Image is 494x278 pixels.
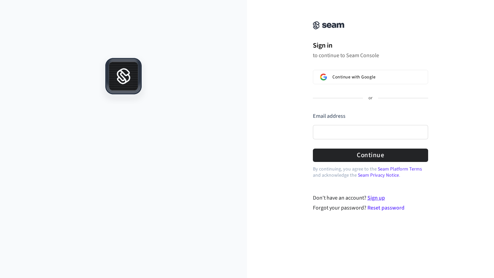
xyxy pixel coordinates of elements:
[313,52,428,59] p: to continue to Seam Console
[313,112,345,120] label: Email address
[313,204,428,212] div: Forgot your password?
[313,21,344,29] img: Seam Console
[313,40,428,51] h1: Sign in
[313,149,428,162] button: Continue
[368,95,373,101] p: or
[320,74,327,80] img: Sign in with Google
[358,172,399,179] a: Seam Privacy Notice
[313,194,428,202] div: Don't have an account?
[378,166,422,173] a: Seam Platform Terms
[313,70,428,84] button: Sign in with GoogleContinue with Google
[367,194,385,202] a: Sign up
[367,204,404,212] a: Reset password
[313,166,428,178] p: By continuing, you agree to the and acknowledge the .
[332,74,375,80] span: Continue with Google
